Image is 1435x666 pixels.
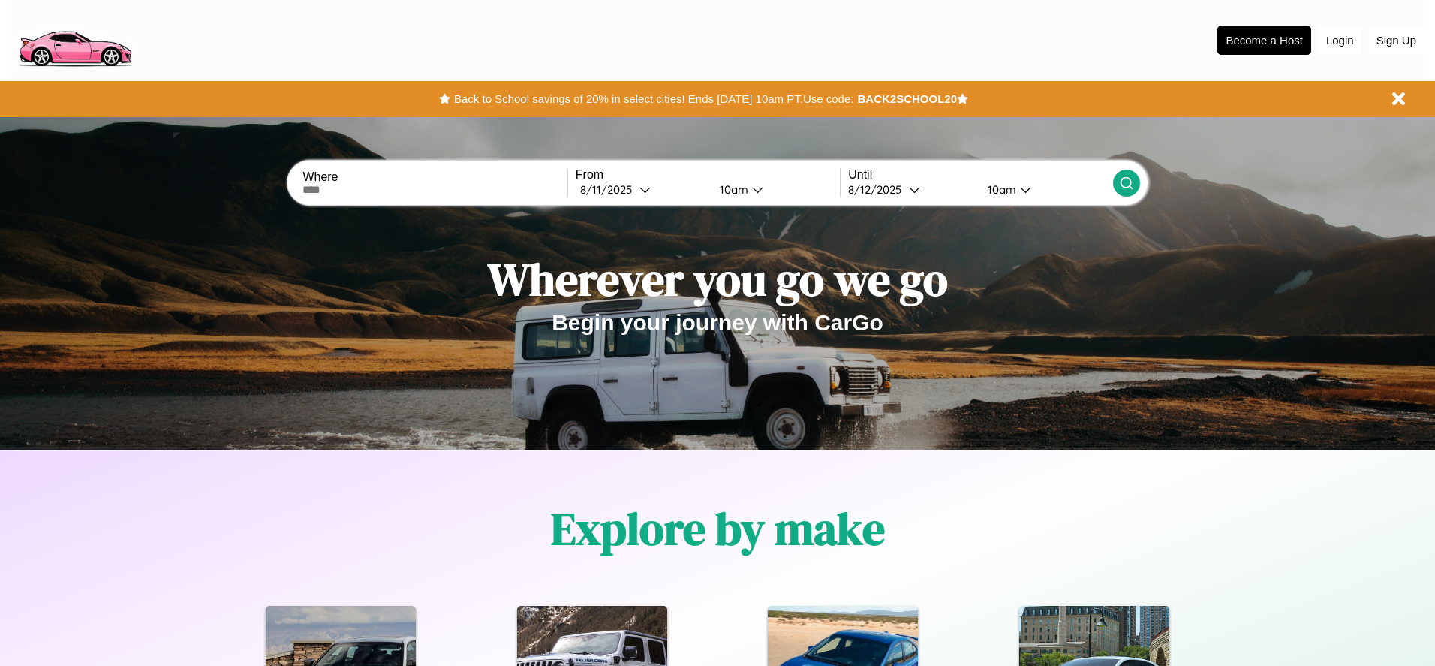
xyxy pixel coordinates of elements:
button: 10am [976,182,1112,197]
label: From [576,168,840,182]
button: Become a Host [1217,26,1311,55]
button: Back to School savings of 20% in select cities! Ends [DATE] 10am PT.Use code: [450,89,857,110]
label: Where [302,170,567,184]
label: Until [848,168,1112,182]
div: 10am [712,182,752,197]
div: 10am [980,182,1020,197]
div: 8 / 12 / 2025 [848,182,909,197]
img: logo [11,8,138,71]
b: BACK2SCHOOL20 [857,92,957,105]
button: Login [1319,26,1361,54]
button: 10am [708,182,840,197]
button: Sign Up [1369,26,1424,54]
div: 8 / 11 / 2025 [580,182,639,197]
button: 8/11/2025 [576,182,708,197]
h1: Explore by make [551,498,885,559]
